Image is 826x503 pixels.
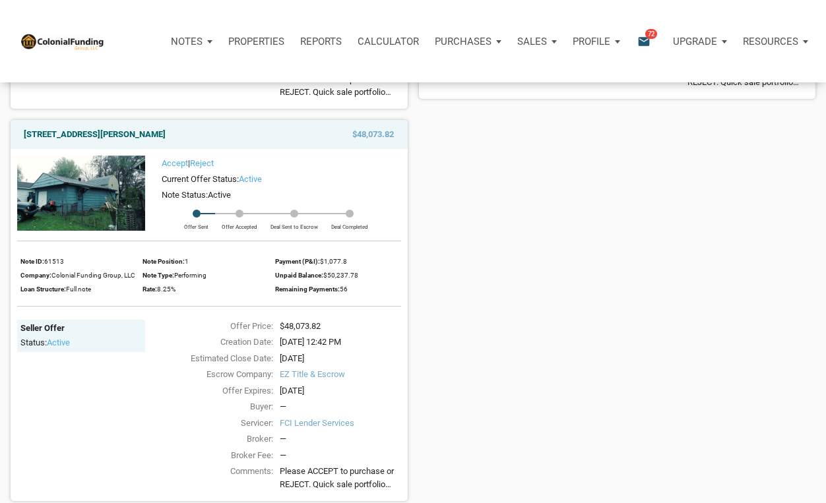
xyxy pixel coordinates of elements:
span: Current Offer Status: [162,174,239,184]
div: Broker: [139,432,273,446]
span: Please ACCEPT to purchase or REJECT. Quick sale portfolio available—first come, first served. Rar... [280,73,401,99]
span: Performing [174,272,206,279]
div: Deal Sent to Escrow [264,218,325,231]
a: Reject [190,158,214,168]
div: Offer Sent [177,218,215,231]
div: [DATE] 12:42 PM [273,336,408,349]
span: 1 [185,258,189,265]
div: Buyer: [139,400,273,413]
p: Resources [743,36,798,47]
p: Upgrade [673,36,717,47]
div: Broker Fee: [139,449,273,462]
div: Escrow Company: [139,368,273,381]
span: Full note [66,285,91,293]
button: Purchases [427,22,509,61]
div: — [280,432,401,446]
span: Colonial Funding Group, LLC [51,272,135,279]
button: Profile [565,22,628,61]
a: [STREET_ADDRESS][PERSON_NAME] [24,127,166,142]
img: NoteUnlimited [20,32,104,49]
span: active [239,174,262,184]
span: Note Status: [162,190,208,200]
span: Please ACCEPT to purchase or REJECT. Quick sale portfolio available—first come, first served. Rar... [280,465,401,490]
div: Offer Expires: [139,384,273,398]
span: Rate: [143,285,157,293]
span: active [47,338,70,347]
button: Resources [735,22,816,61]
span: Note Type: [143,272,174,279]
i: email [636,34,652,49]
span: Payment (P&I): [275,258,320,265]
div: [DATE] [273,384,408,398]
span: 56 [340,285,348,293]
a: Properties [220,22,292,61]
span: 72 [645,28,657,39]
p: Notes [171,36,203,47]
button: Notes [163,22,220,61]
span: 61513 [44,258,64,265]
span: Note Position: [143,258,185,265]
div: Offer Accepted [215,218,264,231]
span: $50,237.78 [323,272,358,279]
span: Note ID: [20,258,44,265]
div: Offer Price: [139,320,273,333]
p: Profile [573,36,610,47]
span: $1,077.8 [320,258,347,265]
img: 572347 [17,156,145,231]
div: Estimated Close Date: [139,352,273,365]
p: Reports [300,36,342,47]
div: Creation Date: [139,336,273,349]
div: — [280,400,401,413]
span: | [162,158,214,168]
div: [DATE] [273,352,408,365]
button: Reports [292,22,350,61]
button: email72 [627,22,665,61]
div: Deal Completed [325,218,375,231]
div: Seller Offer [20,323,142,334]
span: 8.25% [157,285,175,293]
div: Comments: [139,465,273,494]
span: FCI Lender Services [280,417,401,430]
span: $48,073.82 [352,127,394,142]
a: Accept [162,158,188,168]
span: EZ Title & Escrow [280,368,401,381]
span: — [280,450,286,460]
p: Calculator [358,36,419,47]
button: Upgrade [665,22,735,61]
a: Calculator [350,22,427,61]
p: Sales [517,36,547,47]
span: Active [208,190,231,200]
span: Unpaid Balance: [275,272,323,279]
span: Remaining Payments: [275,285,340,293]
div: Servicer: [139,417,273,430]
span: Loan Structure: [20,285,66,293]
p: Purchases [435,36,492,47]
span: Status: [20,338,47,347]
button: Sales [509,22,565,61]
p: Properties [228,36,284,47]
div: Comments: [139,73,273,103]
span: Company: [20,272,51,279]
div: $48,073.82 [273,320,408,333]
